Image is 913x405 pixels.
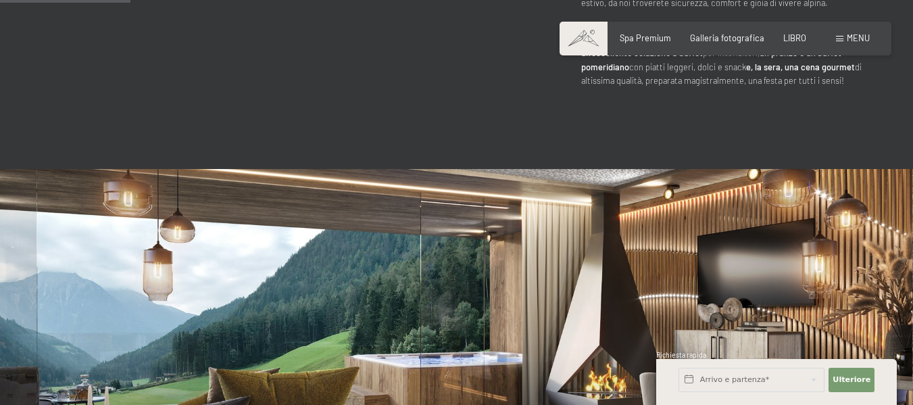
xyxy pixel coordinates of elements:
[690,32,764,43] a: Galleria fotografica
[783,32,806,43] a: LIBRO
[629,62,746,72] font: con piatti leggeri, dolci e snack
[581,47,841,72] font: un pranzo e un buffet pomeridiano
[656,351,706,359] font: Richiesta rapida
[829,368,874,392] button: Ulteriore
[581,20,848,44] font: E le delizie culinarie? Vi coccoleremo per tutta la giornata con il nostro squisito pacchetto di ...
[847,32,870,43] font: menu
[746,62,855,72] font: e, la sera, una cena gourmet
[833,375,870,384] font: Ulteriore
[620,32,671,43] a: Spa Premium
